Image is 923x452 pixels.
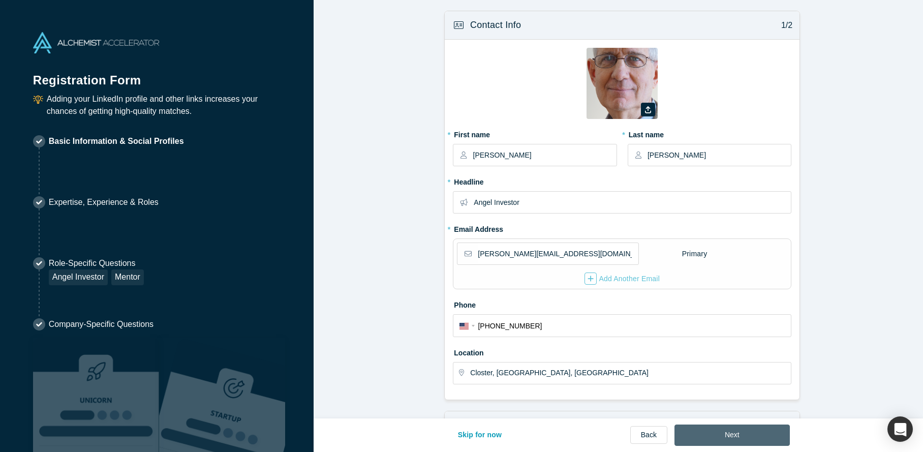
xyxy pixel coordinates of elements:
label: Phone [453,296,791,311]
h3: Contact Info [470,18,521,32]
label: Last name [628,126,791,140]
label: Headline [453,173,791,188]
button: Next [674,425,790,446]
label: First name [453,126,617,140]
label: Location [453,344,791,358]
button: Add Another Email [584,272,660,285]
p: Company-Specific Questions [49,318,153,330]
div: Primary [682,245,708,263]
p: Basic Information & Social Profiles [49,135,184,147]
p: Expertise, Experience & Roles [49,196,159,208]
button: Skip for now [447,425,513,446]
input: Enter a location [470,363,790,384]
p: Adding your LinkedIn profile and other links increases your chances of getting high-quality matches. [47,93,281,117]
div: Angel Investor [49,269,108,285]
img: Profile user default [587,48,658,119]
img: Alchemist Accelerator Logo [33,32,159,53]
h1: Registration Form [33,61,281,89]
p: Role-Specific Questions [49,257,144,269]
label: Email Address [453,221,503,235]
div: Mentor [111,269,144,285]
input: Partner, CEO [474,192,790,213]
p: 1/2 [776,19,792,32]
a: Back [630,426,667,444]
